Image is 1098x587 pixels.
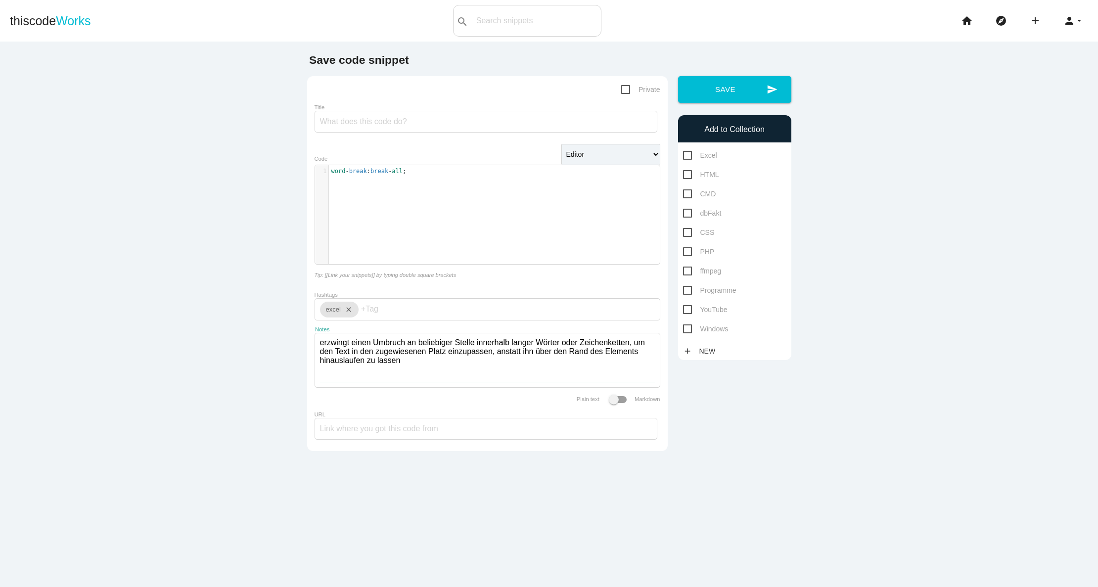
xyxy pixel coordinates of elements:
[315,272,457,278] i: Tip: [[Link your snippets]] by typing double square brackets
[577,396,660,402] label: Plain text Markdown
[683,342,692,360] i: add
[683,265,722,277] span: ffmpeg
[345,168,349,175] span: -
[392,168,403,175] span: all
[683,342,721,360] a: addNew
[315,411,325,417] label: URL
[678,76,791,103] button: sendSave
[683,246,715,258] span: PHP
[10,5,91,37] a: thiscodeWorks
[315,104,325,110] label: Title
[683,284,736,297] span: Programme
[388,168,392,175] span: -
[683,323,729,335] span: Windows
[683,207,722,220] span: dbFakt
[683,188,716,200] span: CMD
[454,5,471,36] button: search
[315,167,328,176] div: 1
[683,226,715,239] span: CSS
[315,326,329,333] label: Notes
[56,14,91,28] span: Works
[341,302,353,317] i: close
[683,304,728,316] span: YouTube
[767,76,778,103] i: send
[315,418,657,440] input: Link where you got this code from
[1063,5,1075,37] i: person
[349,168,367,175] span: break
[331,168,346,175] span: word
[683,149,717,162] span: Excel
[683,125,786,134] h6: Add to Collection
[995,5,1007,37] i: explore
[309,53,409,66] b: Save code snippet
[361,299,420,319] input: +Tag
[1029,5,1041,37] i: add
[320,302,359,317] div: excel
[457,6,468,38] i: search
[370,168,388,175] span: break
[315,111,657,133] input: What does this code do?
[315,292,338,298] label: Hashtags
[683,169,719,181] span: HTML
[331,168,407,175] span: : ;
[961,5,973,37] i: home
[315,156,328,162] label: Code
[621,84,660,96] span: Private
[1075,5,1083,37] i: arrow_drop_down
[471,10,601,31] input: Search snippets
